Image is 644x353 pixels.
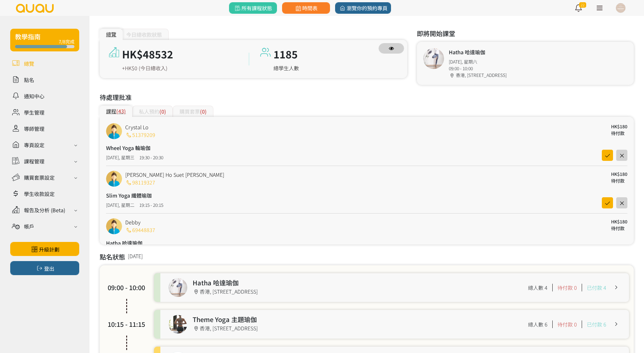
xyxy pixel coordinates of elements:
[116,107,126,115] span: (43)
[108,319,146,329] div: 10:15 - 11:15
[100,93,634,102] h3: 待處理批准
[106,202,134,208] div: [DATE], 星期二
[125,171,224,178] a: [PERSON_NAME] Ho Suet [PERSON_NAME]
[234,4,272,12] span: 所有課程狀態
[106,154,134,161] div: [DATE], 星期三
[125,123,149,131] a: Crystal Lo
[132,106,173,117] div: 私人預約
[106,144,168,152] h4: Wheel Yoga 輪瑜伽
[273,46,298,62] h2: 1185
[106,192,168,199] h4: Slim Yoga 纖體瑜珈
[108,283,146,292] div: 09:00 - 10:00
[173,106,213,117] div: 購買套票
[125,178,155,186] a: 98119327
[579,2,586,8] span: 22
[273,64,299,72] a: 總學生人數
[417,29,634,38] h3: 即將開始課堂
[139,202,163,208] div: 19:15 - 20:15
[611,130,627,137] div: 待付款
[294,4,318,12] span: 時間表
[159,108,166,115] span: (0)
[15,4,54,13] img: logo.svg
[24,141,44,149] div: 專頁設定
[122,64,137,72] span: +HK$0
[611,225,627,232] div: 待付款
[106,239,168,247] h4: Hatha 哈達瑜伽
[24,174,55,181] div: 購買套票設定
[456,72,507,78] span: 香港, [STREET_ADDRESS]
[100,252,125,262] h3: 點名狀態
[125,218,141,226] a: Debby
[200,108,207,115] span: (0)
[611,177,627,184] div: 待付款
[122,46,173,62] h2: HK$48532
[335,2,391,14] a: 瀏覽你的預約專頁
[611,171,627,177] div: HK$180
[100,29,123,40] div: 總覽
[125,226,155,234] a: 69448837
[449,58,507,65] div: [DATE], 星期六
[139,64,167,72] span: (今日總收入)
[449,65,507,72] div: 09:00 - 10:00
[125,131,155,139] a: 51379209
[611,218,627,225] div: HK$180
[24,157,44,165] div: 課程管理
[10,242,79,256] a: 升級計劃
[128,252,143,265] span: [DATE]
[119,29,169,40] div: 今日總收款狀態
[139,154,163,161] div: 19:30 - 20:30
[229,2,277,14] a: 所有課程狀態
[339,4,387,12] span: 瀏覽你的預約專頁
[282,2,330,14] a: 時間表
[24,222,34,230] div: 帳戶
[10,261,79,275] button: 登出
[24,206,65,214] div: 報告及分析 (Beta)
[611,123,627,130] div: HK$180
[100,106,132,117] div: 課程
[449,48,507,56] h4: Hatha 哈達瑜伽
